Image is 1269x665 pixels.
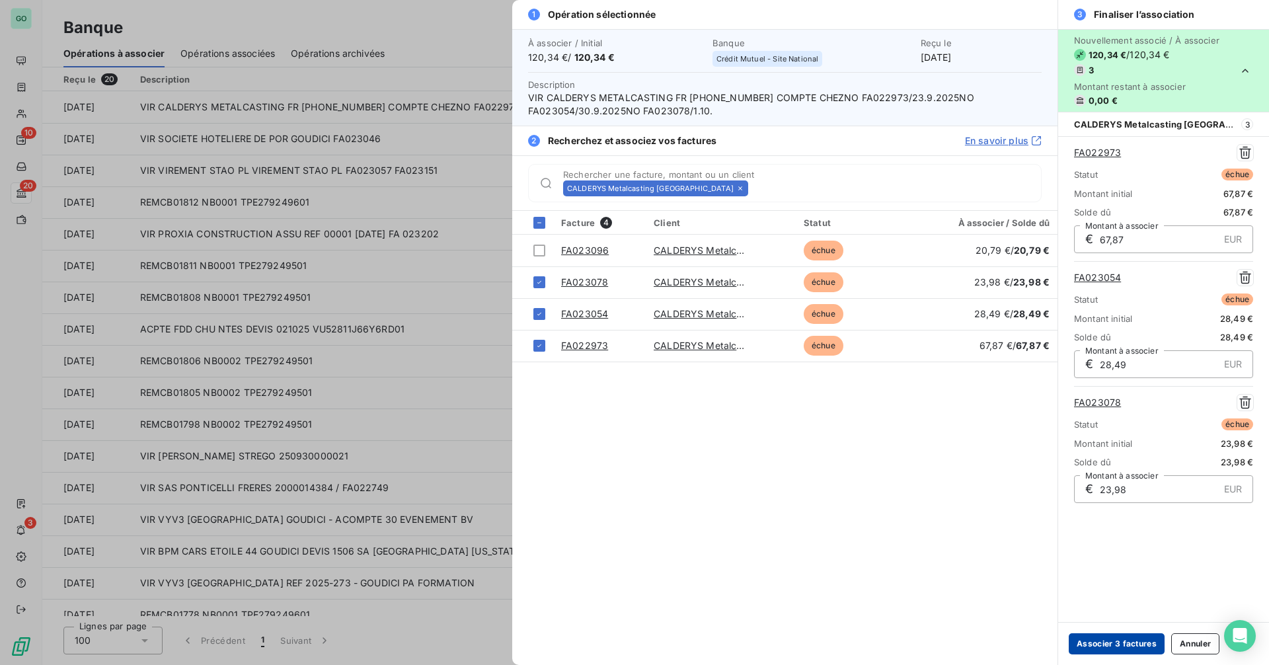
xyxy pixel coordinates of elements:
[980,340,1050,351] span: 67,87 € /
[1074,207,1111,217] span: Solde dû
[654,308,863,319] a: CALDERYS Metalcasting [GEOGRAPHIC_DATA]
[1241,118,1253,130] span: 3
[1069,633,1165,654] button: Associer 3 factures
[804,272,843,292] span: échue
[1220,332,1253,342] span: 28,49 €
[965,134,1042,147] a: En savoir plus
[528,38,705,48] span: À associer / Initial
[1013,308,1050,319] span: 28,49 €
[1074,188,1132,199] span: Montant initial
[1074,294,1098,305] span: Statut
[1074,169,1098,180] span: Statut
[528,51,705,64] span: 120,34 € /
[1223,188,1253,199] span: 67,87 €
[561,308,608,319] a: FA023054
[654,340,863,351] a: CALDERYS Metalcasting [GEOGRAPHIC_DATA]
[1089,50,1126,60] span: 120,34 €
[1074,35,1219,46] span: Nouvellement associé / À associer
[528,79,576,90] span: Description
[1089,65,1094,75] span: 3
[1074,81,1219,92] span: Montant restant à associer
[567,184,734,192] span: CALDERYS Metalcasting [GEOGRAPHIC_DATA]
[753,182,1041,195] input: placeholder
[1013,276,1050,288] span: 23,98 €
[528,91,1042,118] span: VIR CALDERYS METALCASTING FR [PHONE_NUMBER] COMPTE CHEZNO FA022973/23.9.2025NO FA023054/30.9.2025...
[561,276,608,288] a: FA023078
[1221,438,1253,449] span: 23,98 €
[574,52,615,63] span: 120,34 €
[528,135,540,147] span: 2
[1074,438,1132,449] span: Montant initial
[561,245,609,256] a: FA023096
[528,9,540,20] span: 1
[1016,340,1050,351] span: 67,87 €
[921,38,1042,64] div: [DATE]
[1089,95,1118,106] span: 0,00 €
[1074,332,1111,342] span: Solde dû
[974,276,1050,288] span: 23,98 € /
[600,217,612,229] span: 4
[1171,633,1219,654] button: Annuler
[1074,9,1086,20] span: 3
[654,217,788,228] div: Client
[1074,396,1121,409] a: FA023078
[561,217,638,229] div: Facture
[1094,8,1194,21] span: Finaliser l’association
[804,217,899,228] div: Statut
[1223,207,1253,217] span: 67,87 €
[1224,620,1256,652] div: Open Intercom Messenger
[1220,313,1253,324] span: 28,49 €
[654,276,863,288] a: CALDERYS Metalcasting [GEOGRAPHIC_DATA]
[1014,245,1050,256] span: 20,79 €
[1221,293,1253,305] span: échue
[804,241,843,260] span: échue
[1074,457,1111,467] span: Solde dû
[1074,146,1121,159] a: FA022973
[1221,457,1253,467] span: 23,98 €
[804,304,843,324] span: échue
[921,38,1042,48] span: Reçu le
[1126,48,1169,61] span: / 120,34 €
[1221,169,1253,180] span: échue
[1074,419,1098,430] span: Statut
[712,38,913,48] span: Banque
[804,336,843,356] span: échue
[1074,271,1121,284] a: FA023054
[716,55,818,63] span: Crédit Mutuel - Site National
[976,245,1050,256] span: 20,79 € /
[548,134,716,147] span: Recherchez et associez vos factures
[561,340,608,351] a: FA022973
[1221,418,1253,430] span: échue
[548,8,656,21] span: Opération sélectionnée
[1074,313,1132,324] span: Montant initial
[654,245,863,256] a: CALDERYS Metalcasting [GEOGRAPHIC_DATA]
[915,217,1050,228] div: À associer / Solde dû
[974,308,1050,319] span: 28,49 € /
